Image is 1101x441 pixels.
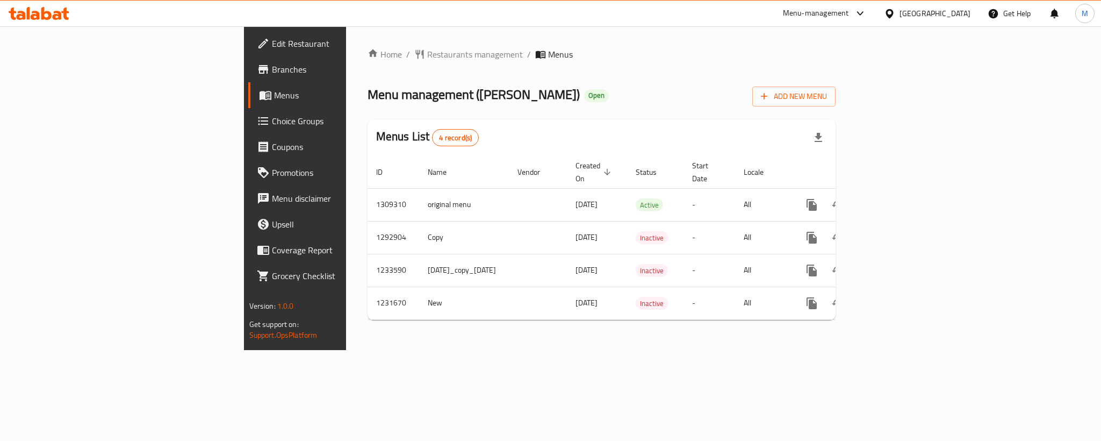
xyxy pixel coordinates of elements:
span: Choice Groups [272,115,419,127]
td: [DATE]_copy_[DATE] [419,254,509,287]
td: - [683,254,735,287]
td: All [735,254,790,287]
span: Created On [575,159,614,185]
span: Status [636,166,671,179]
span: Active [636,199,663,211]
div: [GEOGRAPHIC_DATA] [899,8,970,19]
td: - [683,221,735,254]
div: Open [584,89,609,102]
span: 4 record(s) [433,133,478,143]
button: Add New Menu [752,87,836,106]
span: Add New Menu [761,90,827,103]
span: [DATE] [575,296,598,310]
button: Change Status [825,225,851,251]
td: - [683,188,735,221]
h2: Menus List [376,129,479,146]
td: New [419,287,509,319]
a: Edit Restaurant [248,31,428,56]
nav: breadcrumb [368,48,836,61]
td: - [683,287,735,319]
span: [DATE] [575,263,598,277]
span: Menu management ( [PERSON_NAME] ) [368,82,580,106]
a: Upsell [248,211,428,237]
td: original menu [419,188,509,221]
span: Coupons [272,140,419,153]
span: Inactive [636,297,668,310]
a: Restaurants management [414,48,523,61]
span: Menus [274,89,419,102]
a: Menus [248,82,428,108]
button: more [799,290,825,316]
span: Grocery Checklist [272,269,419,282]
span: Upsell [272,218,419,231]
span: Inactive [636,232,668,244]
div: Total records count [432,129,479,146]
td: All [735,188,790,221]
td: Copy [419,221,509,254]
a: Support.OpsPlatform [249,328,318,342]
span: [DATE] [575,197,598,211]
span: Coverage Report [272,244,419,257]
th: Actions [790,156,911,189]
a: Choice Groups [248,108,428,134]
span: Vendor [517,166,554,179]
td: All [735,287,790,319]
span: Menu disclaimer [272,192,419,205]
span: Start Date [692,159,722,185]
button: more [799,192,825,218]
span: Get support on: [249,317,299,331]
button: more [799,258,825,283]
span: Promotions [272,166,419,179]
div: Active [636,198,663,211]
span: Open [584,91,609,100]
a: Branches [248,56,428,82]
a: Menu disclaimer [248,186,428,211]
td: All [735,221,790,254]
span: Inactive [636,265,668,277]
span: Edit Restaurant [272,37,419,50]
div: Inactive [636,231,668,244]
div: Menu-management [783,7,849,20]
li: / [527,48,531,61]
button: more [799,225,825,251]
span: [DATE] [575,230,598,244]
a: Coverage Report [248,237,428,263]
span: Menus [548,48,573,61]
a: Grocery Checklist [248,263,428,289]
span: Restaurants management [427,48,523,61]
span: M [1082,8,1088,19]
span: 1.0.0 [277,299,294,313]
span: Locale [744,166,778,179]
button: Change Status [825,290,851,316]
table: enhanced table [368,156,911,320]
span: Name [428,166,460,179]
span: Branches [272,63,419,76]
a: Coupons [248,134,428,160]
span: ID [376,166,397,179]
div: Export file [805,125,831,151]
a: Promotions [248,160,428,186]
span: Version: [249,299,276,313]
button: Change Status [825,258,851,283]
